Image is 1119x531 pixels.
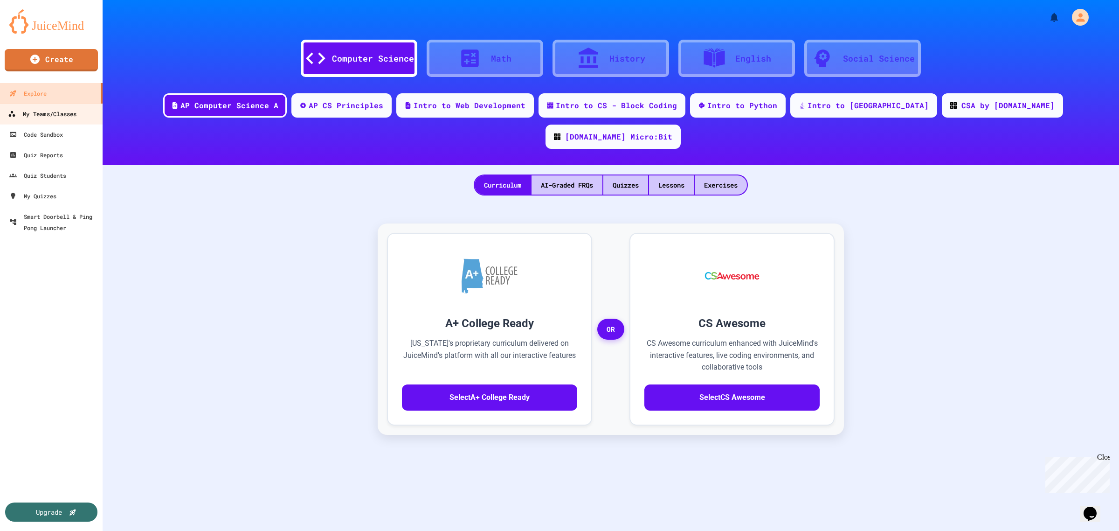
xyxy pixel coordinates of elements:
[843,52,915,65] div: Social Science
[695,175,747,195] div: Exercises
[332,52,414,65] div: Computer Science
[565,131,672,142] div: [DOMAIN_NAME] Micro:Bit
[556,100,677,111] div: Intro to CS - Block Coding
[609,52,645,65] div: History
[1042,453,1110,493] iframe: chat widget
[1031,9,1062,25] div: My Notifications
[696,248,769,304] img: CS Awesome
[8,108,76,120] div: My Teams/Classes
[4,4,64,59] div: Chat with us now!Close
[532,175,602,195] div: AI-Graded FRQs
[9,88,47,99] div: Explore
[462,259,518,293] img: A+ College Ready
[1062,7,1091,28] div: My Account
[9,129,63,140] div: Code Sandbox
[414,100,525,111] div: Intro to Web Development
[5,49,98,71] a: Create
[475,175,531,195] div: Curriculum
[309,100,383,111] div: AP CS Principles
[808,100,929,111] div: Intro to [GEOGRAPHIC_DATA]
[9,190,56,202] div: My Quizzes
[1080,494,1110,522] iframe: chat widget
[491,52,511,65] div: Math
[402,384,577,411] button: SelectA+ College Ready
[9,149,63,161] div: Quiz Reports
[603,175,648,195] div: Quizzes
[554,133,560,140] img: CODE_logo_RGB.png
[597,319,624,340] span: OR
[735,52,771,65] div: English
[644,315,820,332] h3: CS Awesome
[707,100,777,111] div: Intro to Python
[649,175,694,195] div: Lessons
[950,102,957,109] img: CODE_logo_RGB.png
[180,100,278,111] div: AP Computer Science A
[644,337,820,373] p: CS Awesome curriculum enhanced with JuiceMind's interactive features, live coding environments, a...
[36,507,62,517] div: Upgrade
[9,9,93,34] img: logo-orange.svg
[402,315,577,332] h3: A+ College Ready
[9,211,99,233] div: Smart Doorbell & Ping Pong Launcher
[402,337,577,373] p: [US_STATE]'s proprietary curriculum delivered on JuiceMind's platform with all our interactive fe...
[961,100,1055,111] div: CSA by [DOMAIN_NAME]
[644,384,820,411] button: SelectCS Awesome
[9,170,66,181] div: Quiz Students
